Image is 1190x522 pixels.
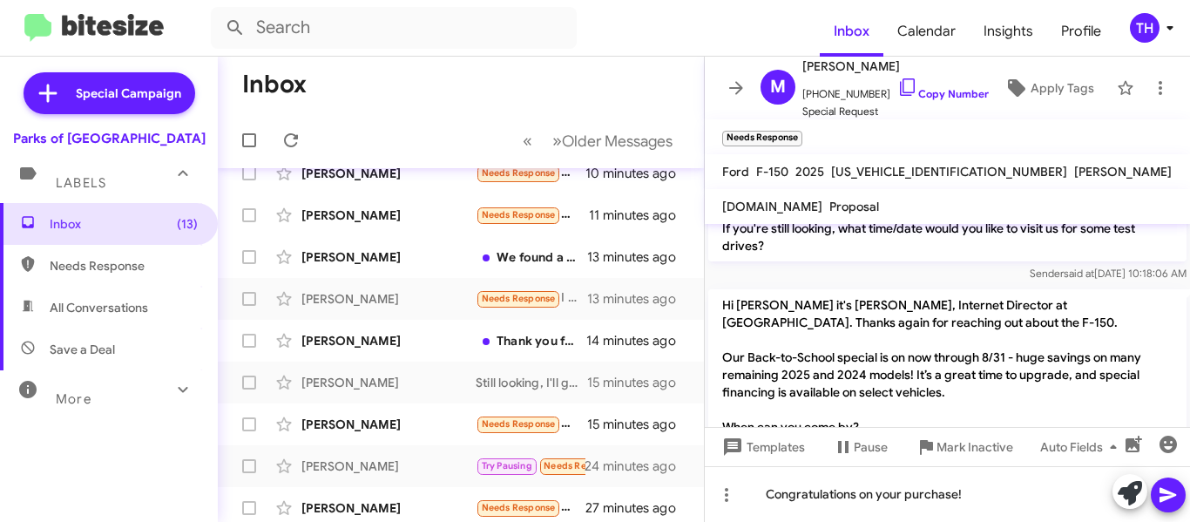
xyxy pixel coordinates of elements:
a: Special Campaign [24,72,195,114]
div: 15 minutes ago [587,374,690,391]
span: » [552,130,562,152]
span: Apply Tags [1031,72,1094,104]
div: [PERSON_NAME] [301,374,476,391]
div: 11 minutes ago [589,207,690,224]
button: Next [542,123,683,159]
div: 27 minutes ago [585,499,690,517]
a: Profile [1047,6,1115,57]
span: All Conversations [50,299,148,316]
div: [PERSON_NAME] [301,332,476,349]
div: Still looking, I'll go back over y'all's inventory. [476,374,587,391]
div: I bought an F150 locally. [PERSON_NAME] knows. Thank you! [476,288,587,308]
span: Pause [854,431,888,463]
div: [PERSON_NAME] [301,458,476,475]
span: Needs Response [482,418,556,430]
span: Mark Inactive [936,431,1013,463]
span: « [523,130,532,152]
div: Zero percent fi on [GEOGRAPHIC_DATA], 4.99 on [GEOGRAPHIC_DATA]. Of course the Tucson is my inter... [476,498,585,518]
div: Well my credit score dropped dramatically for some reason so not any time soon [476,414,587,434]
span: Ford [722,164,749,180]
span: Inbox [50,215,198,233]
div: You can't get me financing [476,163,585,183]
button: Mark Inactive [902,431,1027,463]
span: Needs Response [482,293,556,304]
span: Special Campaign [76,85,181,102]
span: Special Request [802,103,989,120]
div: [PERSON_NAME] [301,248,476,266]
div: [PERSON_NAME] [301,165,476,182]
div: [PERSON_NAME] [301,207,476,224]
span: F-150 [756,164,788,180]
span: Needs Response [482,209,556,220]
button: Apply Tags [989,72,1108,104]
span: Needs Response [482,502,556,513]
button: Auto Fields [1026,431,1138,463]
span: 2025 [795,164,824,180]
span: Needs Response [544,460,618,471]
span: Templates [719,431,805,463]
span: [PERSON_NAME] [802,56,989,77]
h1: Inbox [242,71,307,98]
span: Labels [56,175,106,191]
div: [PERSON_NAME] [301,499,476,517]
a: Inbox [820,6,883,57]
a: Insights [970,6,1047,57]
span: M [770,73,786,101]
div: Thank you for reaching out. We ended up purchasing our vehicles elsewhere because we received an ... [476,332,586,349]
span: Try Pausing [482,460,532,471]
span: [DOMAIN_NAME] [722,199,822,214]
span: (13) [177,215,198,233]
span: Save a Deal [50,341,115,358]
div: [PERSON_NAME] [301,290,476,308]
div: We found a different truck that was newer with less miles and had to go that route. I will always... [476,248,587,266]
div: 10 minutes ago [585,165,690,182]
p: Hi [PERSON_NAME] it's [PERSON_NAME], Internet Director at [GEOGRAPHIC_DATA]. Thanks again for rea... [708,289,1187,443]
div: Congratulations on your purchase! [705,466,1190,522]
div: Parks of [GEOGRAPHIC_DATA] [13,130,206,147]
button: Previous [512,123,543,159]
div: Not for a couple weeks... out of town presently. Check with me in October, I would like to trade ... [476,456,585,476]
div: 15 minutes ago [587,416,690,433]
span: Auto Fields [1040,431,1124,463]
a: Calendar [883,6,970,57]
div: 14 minutes ago [586,332,690,349]
button: Templates [705,431,819,463]
input: Search [211,7,577,49]
div: 13 minutes ago [587,248,690,266]
nav: Page navigation example [513,123,683,159]
span: Needs Response [482,167,556,179]
div: TH [1130,13,1160,43]
span: Needs Response [50,257,198,275]
span: Older Messages [562,132,673,151]
span: More [56,391,91,407]
button: TH [1115,13,1171,43]
div: 24 minutes ago [585,458,690,475]
div: [PERSON_NAME] [301,416,476,433]
span: [PERSON_NAME] [1074,164,1172,180]
span: Sender [DATE] 10:18:06 AM [1030,267,1187,280]
div: How much would be for the downpayment [476,205,589,225]
span: [PHONE_NUMBER] [802,77,989,103]
div: 13 minutes ago [587,290,690,308]
span: Proposal [829,199,879,214]
span: [US_VEHICLE_IDENTIFICATION_NUMBER] [831,164,1067,180]
a: Copy Number [897,87,989,100]
span: said at [1064,267,1094,280]
small: Needs Response [722,131,802,146]
button: Pause [819,431,902,463]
